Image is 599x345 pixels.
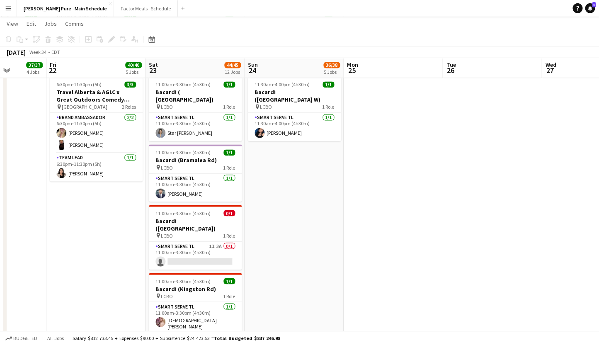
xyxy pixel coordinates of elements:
[46,335,65,341] span: All jobs
[17,0,114,17] button: [PERSON_NAME] Pure - Main Schedule
[65,20,84,27] span: Comms
[7,20,18,27] span: View
[44,20,57,27] span: Jobs
[23,18,39,29] a: Edit
[4,334,39,343] button: Budgeted
[592,2,596,7] span: 1
[13,335,37,341] span: Budgeted
[3,18,22,29] a: View
[51,49,60,55] div: EDT
[73,335,280,341] div: Salary $812 733.45 + Expenses $90.00 + Subsistence $24 423.53 =
[62,18,87,29] a: Comms
[214,335,280,341] span: Total Budgeted $837 246.98
[585,3,595,13] a: 1
[27,20,36,27] span: Edit
[41,18,60,29] a: Jobs
[114,0,178,17] button: Factor Meals - Schedule
[27,49,48,55] span: Week 34
[7,48,26,56] div: [DATE]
